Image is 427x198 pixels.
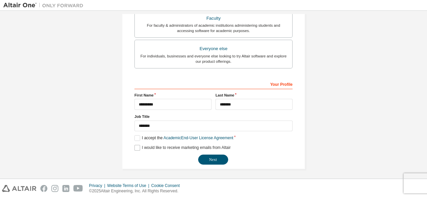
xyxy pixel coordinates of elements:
[62,185,69,192] img: linkedin.svg
[89,188,184,194] p: © 2025 Altair Engineering, Inc. All Rights Reserved.
[51,185,58,192] img: instagram.svg
[134,78,293,89] div: Your Profile
[134,114,293,119] label: Job Title
[139,14,288,23] div: Faculty
[3,2,87,9] img: Altair One
[163,136,233,140] a: Academic End-User License Agreement
[139,23,288,33] div: For faculty & administrators of academic institutions administering students and accessing softwa...
[73,185,83,192] img: youtube.svg
[198,155,228,165] button: Next
[107,183,151,188] div: Website Terms of Use
[2,185,36,192] img: altair_logo.svg
[216,92,293,98] label: Last Name
[40,185,47,192] img: facebook.svg
[139,44,288,53] div: Everyone else
[134,92,211,98] label: First Name
[134,145,231,151] label: I would like to receive marketing emails from Altair
[151,183,183,188] div: Cookie Consent
[139,53,288,64] div: For individuals, businesses and everyone else looking to try Altair software and explore our prod...
[89,183,107,188] div: Privacy
[134,135,233,141] label: I accept the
